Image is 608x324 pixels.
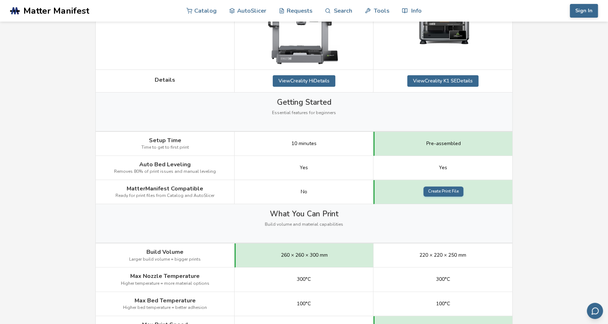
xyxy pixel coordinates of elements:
[139,161,191,168] span: Auto Bed Leveling
[114,169,216,174] span: Removes 80% of print issues and manual leveling
[272,111,336,116] span: Essential features for beginners
[419,252,466,258] span: 220 × 220 × 250 mm
[155,77,175,83] span: Details
[146,249,183,255] span: Build Volume
[436,276,450,282] span: 300°C
[141,145,189,150] span: Time to get to first print
[277,98,331,107] span: Getting Started
[291,141,317,147] span: 10 minutes
[135,297,196,304] span: Max Bed Temperature
[130,273,200,279] span: Max Nozzle Temperature
[123,305,207,310] span: Higher bed temperature = better adhesion
[127,185,203,192] span: MatterManifest Compatible
[301,189,307,195] span: No
[297,276,311,282] span: 300°C
[270,210,339,218] span: What You Can Print
[407,75,478,87] a: ViewCreality K1 SEDetails
[297,301,311,307] span: 100°C
[300,165,308,171] span: Yes
[587,303,603,319] button: Send feedback via email
[129,257,201,262] span: Larger build volume = bigger prints
[149,137,181,144] span: Setup Time
[23,6,89,16] span: Matter Manifest
[436,301,450,307] span: 100°C
[423,186,463,197] a: Create Print File
[121,281,209,286] span: Higher temperature = more material options
[426,141,461,147] span: Pre-assembled
[281,252,328,258] span: 260 × 260 × 300 mm
[439,165,447,171] span: Yes
[115,193,214,198] span: Ready for print files from Catalog and AutoSlicer
[265,222,343,227] span: Build volume and material capabilities
[570,4,598,18] button: Sign In
[273,75,335,87] a: ViewCreality HiDetails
